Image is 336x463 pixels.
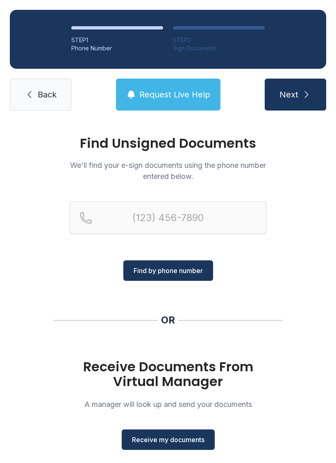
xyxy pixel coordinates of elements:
[70,160,266,182] p: We'll find your e-sign documents using the phone number entered below.
[70,137,266,150] h1: Find Unsigned Documents
[139,89,210,100] span: Request Live Help
[173,44,265,52] div: Sign Documents
[70,359,266,389] h1: Receive Documents From Virtual Manager
[38,89,57,100] span: Back
[161,314,175,327] div: OR
[71,44,163,52] div: Phone Number
[134,266,203,276] span: Find by phone number
[71,36,163,44] div: STEP 1
[279,89,298,100] span: Next
[173,36,265,44] div: STEP 2
[132,435,204,445] span: Receive my documents
[70,399,266,410] p: A manager will look up and send your documents
[70,201,266,234] input: Reservation phone number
